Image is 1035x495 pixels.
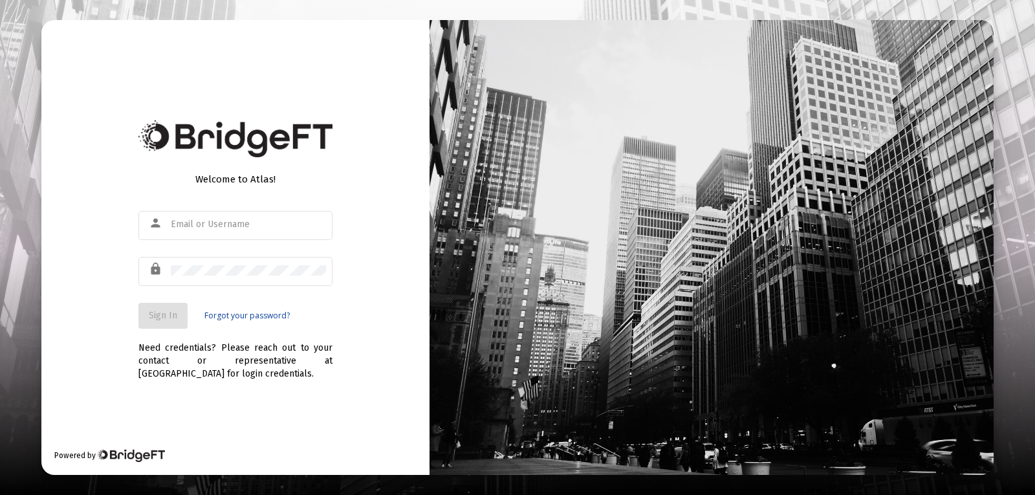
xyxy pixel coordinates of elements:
[97,449,165,462] img: Bridge Financial Technology Logo
[149,261,164,277] mat-icon: lock
[204,309,290,322] a: Forgot your password?
[138,329,332,380] div: Need credentials? Please reach out to your contact or representative at [GEOGRAPHIC_DATA] for log...
[54,449,165,462] div: Powered by
[138,303,188,329] button: Sign In
[171,219,326,230] input: Email or Username
[138,173,332,186] div: Welcome to Atlas!
[149,215,164,231] mat-icon: person
[149,310,177,321] span: Sign In
[138,120,332,157] img: Bridge Financial Technology Logo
